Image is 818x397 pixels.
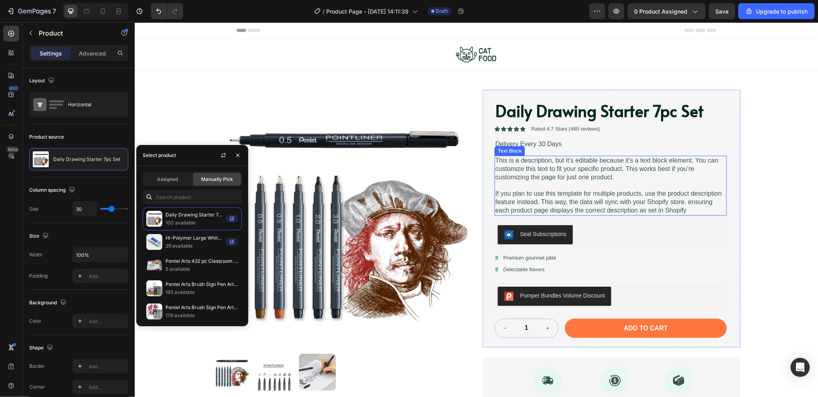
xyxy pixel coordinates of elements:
p: 193 available [166,288,238,296]
span: Assigned [157,176,178,183]
p: Daily Drawing Starter 7pc Set [166,211,222,219]
p: Delectable flavors [369,244,410,251]
input: Auto [73,202,97,216]
p: Settings [40,49,62,58]
div: Column spacing [29,185,77,196]
button: increment [403,297,423,315]
div: 450 [8,85,19,91]
h1: Daily Drawing Starter 7pc Set [360,77,592,99]
img: collections [146,280,162,296]
div: Gap [29,205,38,212]
span: Product Page - [DATE] 14:11:39 [327,7,409,16]
img: CIumv63twf4CEAE=.png [369,269,379,279]
div: Add... [89,318,126,325]
div: Shape [29,343,55,353]
p: Pentel Arts Brush Sign Pen Artist Ultra Fine Brush Set 1 [166,304,238,312]
p: 7 [52,6,56,16]
img: SealSubscriptions.png [369,208,379,217]
div: Horizontal [68,95,117,114]
div: Select product [143,152,176,159]
div: Product source [29,133,64,141]
div: Size [29,231,50,242]
p: Pentel Arts 432 pc Classroom Pack 12 Colours [166,257,238,265]
button: 7 [3,3,60,19]
div: Add... [89,384,126,391]
p: Rated 4.7 Stars (465 reviews) [397,103,465,110]
img: collections [146,304,162,320]
p: 178 available [166,312,238,320]
span: Manually Pick [201,176,233,183]
p: Premium gourmet pâté [369,232,421,239]
input: quantity [381,297,403,315]
div: Text Block [361,125,389,132]
span: Draft [436,8,448,15]
span: Save [716,8,729,15]
button: Save [709,3,735,19]
div: Open Intercom Messenger [791,358,810,377]
img: collections [146,211,162,227]
p: Daily Drawing Starter 7pc Set [53,157,120,162]
div: Width [29,251,42,258]
img: product feature img [33,151,49,167]
p: Pentel Arts Brush Sign Pen Artist Ultra Fine Brush Set 2 [166,280,238,288]
p: 29 available [166,242,222,250]
div: Corner [29,383,45,391]
p: Product [39,28,107,38]
button: 0 product assigned [628,3,706,19]
div: Color [29,318,42,325]
span: 0 product assigned [634,7,688,16]
div: Add... [89,273,126,280]
div: Undo/Redo [151,3,183,19]
p: 100 available [166,219,222,227]
button: Seal Subscriptions [363,203,438,222]
p: 5 available [166,265,238,273]
button: Add to cart [430,296,592,316]
div: Upgrade to publish [745,7,808,16]
div: Seal Subscriptions [385,208,432,216]
input: Search in Settings & Advanced [143,190,242,204]
div: Add... [89,363,126,370]
div: Background [29,298,68,308]
div: Padding [29,272,48,280]
input: Auto [73,248,128,262]
div: Add to cart [489,302,533,310]
img: collections [146,257,162,273]
button: Pumper Bundles Volume Discount [363,264,477,284]
p: Hi-Polymer Large White Eraser 36PC Pack [166,234,222,242]
p: Delivery Every 30 Days [361,118,591,126]
div: Beta [6,146,19,153]
p: If you plan to use this template for multiple products, use the product description feature inste... [361,167,591,192]
p: Advanced [79,49,106,58]
div: Border [29,363,45,370]
button: Upgrade to publish [738,3,815,19]
p: This is a description, but it's editable because it's a text block element. You can customize thi... [361,134,591,159]
button: decrement [360,297,381,315]
div: Layout [29,75,56,86]
span: / [323,7,325,16]
img: collections [146,234,162,250]
div: Pumper Bundles Volume Discount [385,269,470,278]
